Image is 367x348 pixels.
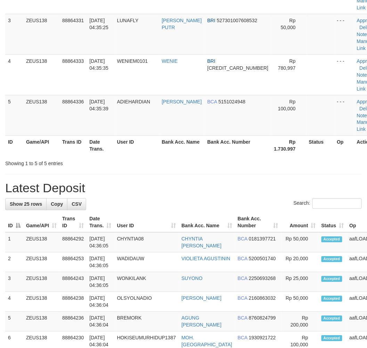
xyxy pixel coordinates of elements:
th: Date Trans.: activate to sort column ascending [87,213,114,232]
span: [DATE] 04:35:39 [89,99,108,111]
a: [PERSON_NAME] [162,99,202,104]
td: Rp 50,000 [281,232,319,253]
td: 3 [5,272,23,292]
td: 88864238 [59,292,87,312]
span: BCA [238,335,247,341]
td: Rp 20,000 [281,253,319,272]
td: ZEUS138 [23,14,59,54]
td: 2 [5,253,23,272]
th: Bank Acc. Number [205,136,271,155]
span: BCA [207,99,217,104]
th: Rp 1.730.997 [271,136,306,155]
td: [DATE] 04:36:05 [87,253,114,272]
a: Show 25 rows [5,198,47,210]
span: BRI [207,18,215,23]
span: [DATE] 04:35:35 [89,58,108,71]
span: Show 25 rows [10,202,42,207]
input: Search: [312,198,362,209]
span: BCA [238,256,247,262]
td: ZEUS138 [23,253,59,272]
th: Bank Acc. Name [159,136,205,155]
td: 4 [5,54,23,95]
td: ZEUS138 [23,95,59,136]
a: WENIE [162,58,178,64]
th: Op [334,136,354,155]
span: Accepted [321,276,342,282]
span: Accepted [321,296,342,302]
a: VIOLIETA AGUSTININ [181,256,230,262]
a: Copy [46,198,67,210]
a: [PERSON_NAME] PUTR [162,18,202,30]
th: Trans ID [59,136,87,155]
td: WADIDAUW [114,253,179,272]
th: User ID [114,136,159,155]
td: 5 [5,312,23,332]
div: Showing 1 to 5 of 5 entries [5,158,148,167]
a: [PERSON_NAME] [181,296,221,301]
span: Rp 100,000 [278,99,296,111]
td: 88864253 [59,253,87,272]
td: [DATE] 04:36:05 [87,232,114,253]
span: Accepted [321,256,342,262]
span: 88864333 [62,58,84,64]
td: - - - [334,95,354,136]
td: - - - [334,54,354,95]
td: 88864292 [59,232,87,253]
th: ID [5,136,23,155]
span: Rp 50,000 [281,18,296,30]
a: SUYONO [181,276,203,281]
td: 1 [5,232,23,253]
td: CHYNTIA08 [114,232,179,253]
span: Copy 0181397721 to clipboard [249,236,276,242]
h1: Latest Deposit [5,181,362,195]
th: Status: activate to sort column ascending [319,213,347,232]
td: 88864243 [59,272,87,292]
span: BRI [207,58,215,64]
span: Copy 5151024948 to clipboard [219,99,246,104]
a: CHYNTIA [PERSON_NAME] [181,236,221,249]
td: ZEUS138 [23,232,59,253]
span: BCA [238,276,247,281]
td: ZEUS138 [23,54,59,95]
a: MOH. [GEOGRAPHIC_DATA] [181,335,232,348]
span: Rp 780,997 [278,58,296,71]
td: OLSYOLNADIO [114,292,179,312]
th: Bank Acc. Number: activate to sort column ascending [235,213,281,232]
td: [DATE] 04:36:05 [87,272,114,292]
td: ZEUS138 [23,312,59,332]
th: Amount: activate to sort column ascending [281,213,319,232]
span: BCA [238,315,247,321]
span: [DATE] 04:35:25 [89,18,108,30]
span: Copy 2250693268 to clipboard [249,276,276,281]
a: AGUNG [PERSON_NAME] [181,315,221,328]
td: ZEUS138 [23,292,59,312]
th: User ID: activate to sort column ascending [114,213,179,232]
td: [DATE] 04:36:04 [87,292,114,312]
label: Search: [294,198,362,209]
td: 3 [5,14,23,54]
td: Rp 50,000 [281,292,319,312]
td: Rp 200,000 [281,312,319,332]
td: 88864236 [59,312,87,332]
th: ID: activate to sort column descending [5,213,23,232]
th: Bank Acc. Name: activate to sort column ascending [179,213,235,232]
span: Copy 2160863032 to clipboard [249,296,276,301]
span: LUNAFLY [117,18,139,23]
span: Copy 343401042797536 to clipboard [207,65,269,71]
span: Accepted [321,237,342,243]
a: CSV [67,198,86,210]
th: Status [306,136,334,155]
span: Copy 527301007608532 to clipboard [217,18,258,23]
td: 4 [5,292,23,312]
span: 88864331 [62,18,84,23]
span: ADIEHARDIAN [117,99,150,104]
th: Trans ID: activate to sort column ascending [59,213,87,232]
td: - - - [334,14,354,54]
span: Copy 8760824799 to clipboard [249,315,276,321]
td: BREMORK [114,312,179,332]
span: BCA [238,296,247,301]
span: 88864336 [62,99,84,104]
span: CSV [72,202,82,207]
span: Accepted [321,316,342,322]
span: WENIEM0101 [117,58,148,64]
